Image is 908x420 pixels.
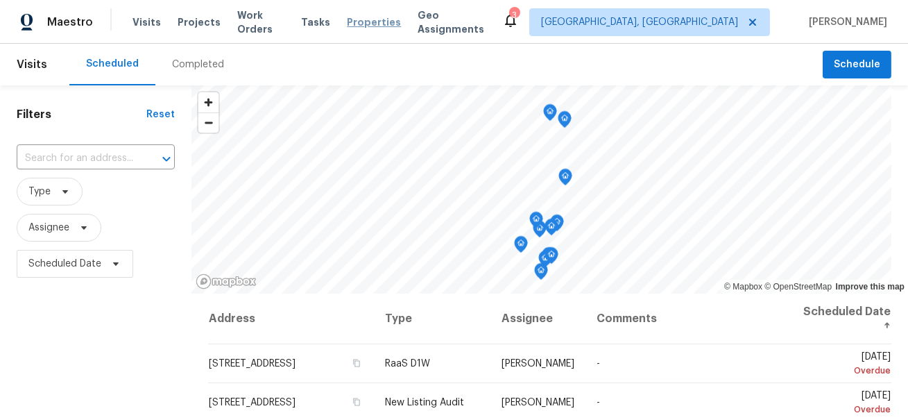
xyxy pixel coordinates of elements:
[791,294,891,344] th: Scheduled Date ↑
[350,357,363,369] button: Copy Address
[301,17,330,27] span: Tasks
[198,92,219,112] button: Zoom in
[541,15,738,29] span: [GEOGRAPHIC_DATA], [GEOGRAPHIC_DATA]
[86,57,139,71] div: Scheduled
[558,111,572,133] div: Map marker
[237,8,284,36] span: Work Orders
[418,8,486,36] span: Geo Assignments
[724,282,762,292] a: Mapbox
[132,15,161,29] span: Visits
[490,294,585,344] th: Assignee
[350,396,363,408] button: Copy Address
[514,236,528,258] div: Map marker
[172,58,224,72] div: Completed
[545,247,558,269] div: Map marker
[823,51,891,79] button: Schedule
[538,251,552,272] div: Map marker
[178,15,221,29] span: Projects
[542,247,556,269] div: Map marker
[196,274,257,289] a: Mapbox homepage
[385,359,430,369] span: RaaS D1W
[802,352,891,378] span: [DATE]
[802,403,891,417] div: Overdue
[198,113,219,133] span: Zoom out
[17,148,136,169] input: Search for an address...
[802,391,891,417] span: [DATE]
[28,185,51,199] span: Type
[347,15,401,29] span: Properties
[585,294,790,344] th: Comments
[28,221,69,235] span: Assignee
[509,8,519,22] div: 3
[836,282,905,292] a: Improve this map
[803,15,887,29] span: [PERSON_NAME]
[17,49,47,80] span: Visits
[545,219,558,240] div: Map marker
[209,398,295,408] span: [STREET_ADDRESS]
[146,108,175,121] div: Reset
[543,104,557,126] div: Map marker
[208,294,374,344] th: Address
[550,215,564,236] div: Map marker
[157,149,176,169] button: Open
[374,294,490,344] th: Type
[502,359,574,369] span: [PERSON_NAME]
[502,398,574,408] span: [PERSON_NAME]
[834,56,880,74] span: Schedule
[534,263,548,285] div: Map marker
[764,282,832,292] a: OpenStreetMap
[198,112,219,133] button: Zoom out
[597,359,600,369] span: -
[597,398,600,408] span: -
[802,364,891,378] div: Overdue
[28,257,101,271] span: Scheduled Date
[191,85,891,294] canvas: Map
[209,359,295,369] span: [STREET_ADDRESS]
[529,212,543,233] div: Map marker
[47,15,93,29] span: Maestro
[17,108,146,121] h1: Filters
[558,169,572,190] div: Map marker
[385,398,464,408] span: New Listing Audit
